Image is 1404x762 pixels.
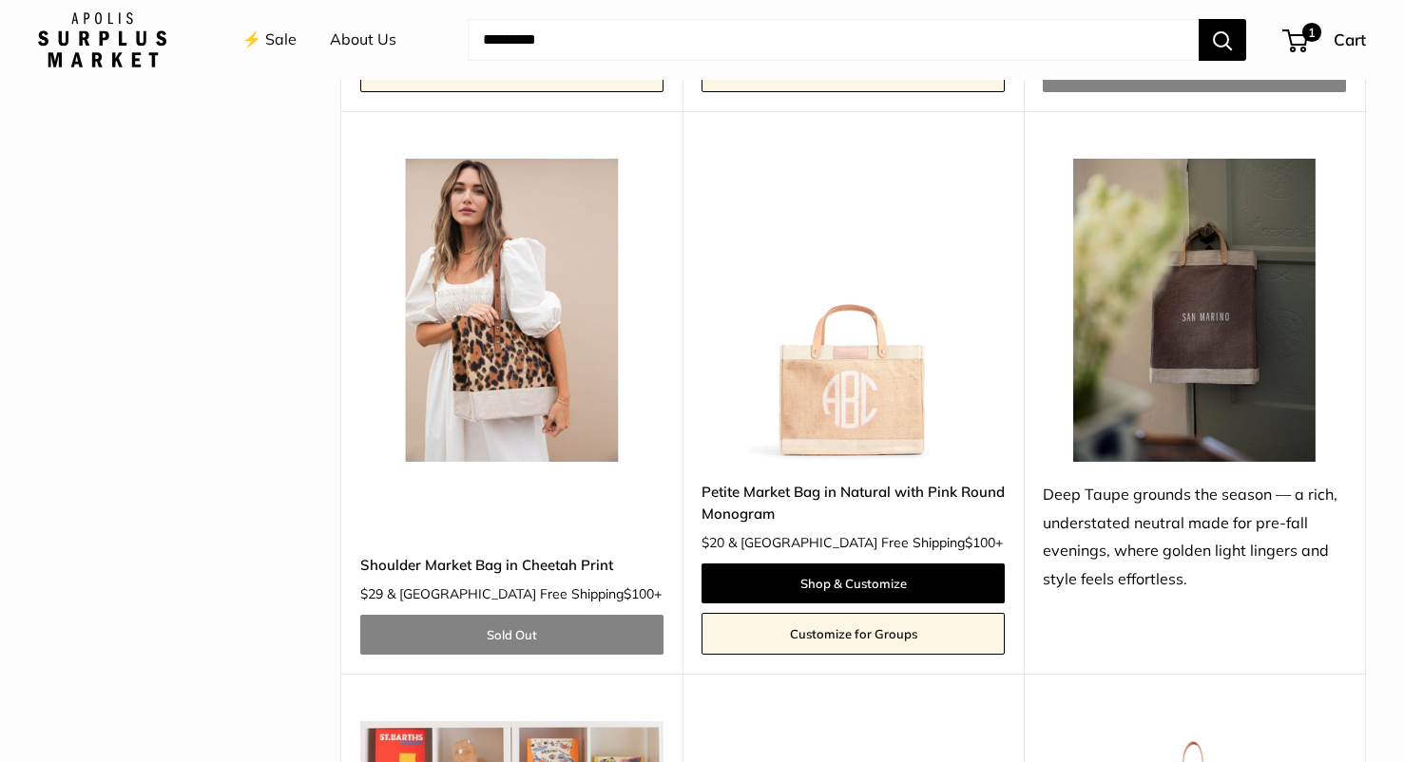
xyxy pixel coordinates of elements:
span: 1 [1302,23,1321,42]
span: $100 [624,585,654,602]
input: Search... [468,19,1199,61]
img: Deep Taupe grounds the season — a rich, understated neutral made for pre-fall evenings, where gol... [1043,159,1346,462]
img: description_Make it yours with monogram. [702,159,1005,462]
span: $29 [360,585,383,602]
span: Cart [1334,29,1366,49]
span: & [GEOGRAPHIC_DATA] Free Shipping + [387,587,662,600]
span: $20 [702,534,724,551]
a: ⚡️ Sale [242,26,297,54]
a: Customize for Groups [702,613,1005,655]
a: 1 Cart [1284,25,1366,55]
button: Search [1199,19,1246,61]
img: Apolis: Surplus Market [38,12,166,67]
a: Petite Market Bag in Natural with Pink Round Monogram [702,481,1005,525]
a: description_Make it yours with monogram.Petite Market Bag in Natural with Pink Round Monogram [702,159,1005,462]
img: Shoulder Market Bag in Cheetah Print [360,159,664,462]
span: $100 [965,534,995,551]
span: & [GEOGRAPHIC_DATA] Free Shipping + [728,536,1003,549]
div: Deep Taupe grounds the season — a rich, understated neutral made for pre-fall evenings, where gol... [1043,481,1346,595]
a: Shoulder Market Bag in Cheetah Print [360,554,664,576]
a: Shop & Customize [702,563,1005,603]
a: About Us [330,26,396,54]
a: Sold Out [360,615,664,655]
a: Shoulder Market Bag in Cheetah Printdescription_Make it yours with custom printed text. [360,159,664,462]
